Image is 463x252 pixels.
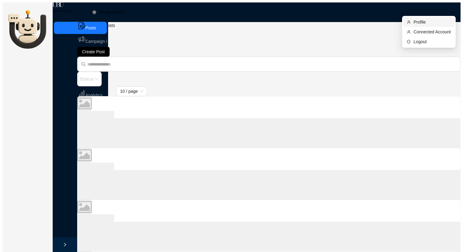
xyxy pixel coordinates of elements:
[414,28,451,35] span: Connected Account
[77,47,110,57] button: Create Post
[85,93,103,98] span: Analytics
[407,20,411,24] span: user
[104,23,115,28] span: Posts
[85,39,131,44] span: Campaign Management
[99,2,123,22] span: Whats New?
[120,87,143,96] span: 10 / page
[81,62,86,67] span: search
[414,38,451,45] span: Logout
[414,19,451,25] span: Profile
[407,30,411,34] span: user
[85,25,96,30] span: Posts
[53,9,71,13] span: INFLUENCER
[63,243,67,247] span: right
[82,48,105,55] span: Create Post
[116,86,147,96] div: Page Size
[407,40,411,43] span: logout
[2,2,53,53] img: chatboticon-C4A3G2IU.png
[77,34,461,41] h2: Posts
